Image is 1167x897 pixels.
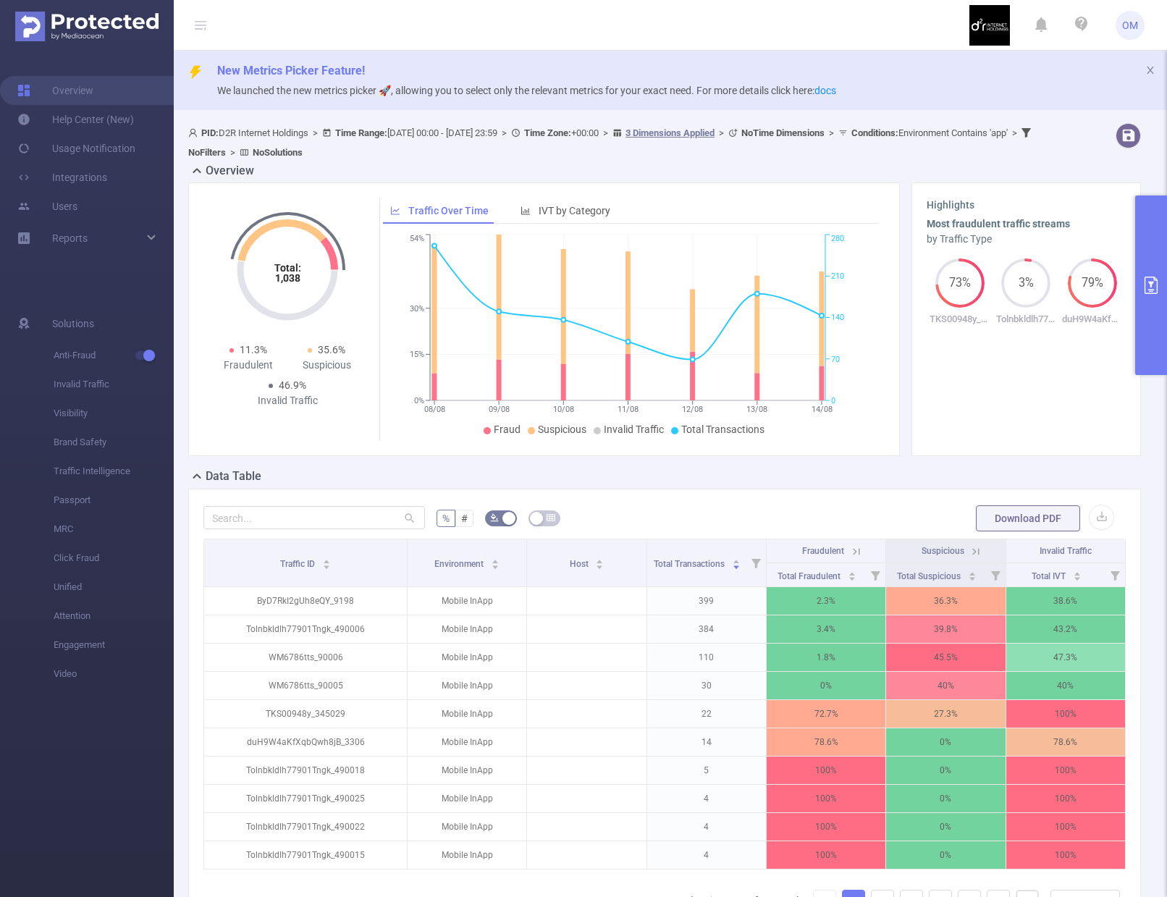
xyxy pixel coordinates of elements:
i: icon: caret-down [596,563,604,568]
span: Visibility [54,399,174,428]
i: icon: user [188,128,201,138]
div: Fraudulent [209,358,287,373]
p: 100% [1006,841,1125,869]
span: Traffic Intelligence [54,457,174,486]
span: Environment [434,559,486,569]
p: 3.4% [767,615,885,643]
a: Overview [17,76,93,105]
i: icon: caret-down [968,575,976,579]
span: 35.6% [318,344,345,355]
p: 384 [647,615,766,643]
p: 100% [1006,700,1125,728]
span: 79% [1068,277,1117,289]
tspan: Total: [274,262,301,274]
div: by Traffic Type [927,232,1126,247]
p: 38.6% [1006,587,1125,615]
b: Time Zone: [524,127,571,138]
a: docs [814,85,836,96]
p: 100% [767,757,885,784]
div: Sort [322,557,331,566]
p: Tolnbkldlh77901Tngk_490015 [204,841,407,869]
b: Most fraudulent traffic streams [927,218,1070,229]
p: 110 [647,644,766,671]
span: % [442,513,450,524]
p: 1.8% [767,644,885,671]
span: Host [570,559,591,569]
p: Mobile InApp [408,841,526,869]
i: icon: caret-up [733,557,741,562]
p: 78.6% [1006,728,1125,756]
span: Reports [52,232,88,244]
div: Sort [848,570,856,578]
p: 14 [647,728,766,756]
span: OM [1122,11,1138,40]
b: No Time Dimensions [741,127,825,138]
b: PID: [201,127,219,138]
p: Mobile InApp [408,672,526,699]
p: 0% [886,813,1005,841]
p: 36.3% [886,587,1005,615]
p: 0% [886,728,1005,756]
span: Fraudulent [802,546,844,556]
span: > [715,127,728,138]
p: 47.3% [1006,644,1125,671]
p: 27.3% [886,700,1005,728]
p: Mobile InApp [408,615,526,643]
i: Filter menu [985,563,1006,586]
i: icon: bg-colors [490,513,499,522]
tspan: 0% [414,396,424,405]
span: Invalid Traffic [54,370,174,399]
span: New Metrics Picker Feature! [217,64,365,77]
span: Brand Safety [54,428,174,457]
p: Mobile InApp [408,644,526,671]
span: Traffic ID [280,559,317,569]
p: 30 [647,672,766,699]
tspan: 0 [831,396,835,405]
a: Users [17,192,77,221]
p: 45.5% [886,644,1005,671]
i: icon: caret-up [848,570,856,574]
i: icon: line-chart [390,206,400,216]
span: Total Fraudulent [778,571,843,581]
p: 100% [767,813,885,841]
b: No Filters [188,147,226,158]
p: TKS00948y_345029 [927,312,993,327]
p: Mobile InApp [408,785,526,812]
tspan: 30% [410,304,424,313]
span: 11.3% [240,344,267,355]
i: icon: caret-up [492,557,500,562]
tspan: 13/08 [747,405,768,414]
p: Mobile InApp [408,813,526,841]
p: Mobile InApp [408,587,526,615]
span: Total Transactions [654,559,727,569]
tspan: 70 [831,355,840,364]
div: Sort [968,570,977,578]
span: Fraud [494,424,521,435]
p: Tolnbkldlh77901Tngk_490006 [204,615,407,643]
p: Tolnbkldlh77901Tngk_490022 [204,813,407,841]
i: icon: table [547,513,555,522]
tspan: 15% [410,350,424,360]
p: 100% [767,841,885,869]
i: icon: caret-down [1073,575,1081,579]
p: 100% [1006,813,1125,841]
p: Tolnbkldlh77901Tngk_490006 [993,312,1060,327]
span: # [461,513,468,524]
p: 39.8% [886,615,1005,643]
p: 0% [886,785,1005,812]
span: 3% [1001,277,1050,289]
p: 100% [1006,757,1125,784]
tspan: 210 [831,271,844,281]
tspan: 11/08 [618,405,639,414]
span: Invalid Traffic [604,424,664,435]
i: Filter menu [865,563,885,586]
p: Mobile InApp [408,728,526,756]
span: Solutions [52,309,94,338]
h2: Data Table [206,468,261,485]
a: Integrations [17,163,107,192]
i: icon: caret-down [733,563,741,568]
i: Filter menu [746,539,766,586]
span: Video [54,660,174,688]
p: Tolnbkldlh77901Tngk_490018 [204,757,407,784]
span: 46.9% [279,379,306,391]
